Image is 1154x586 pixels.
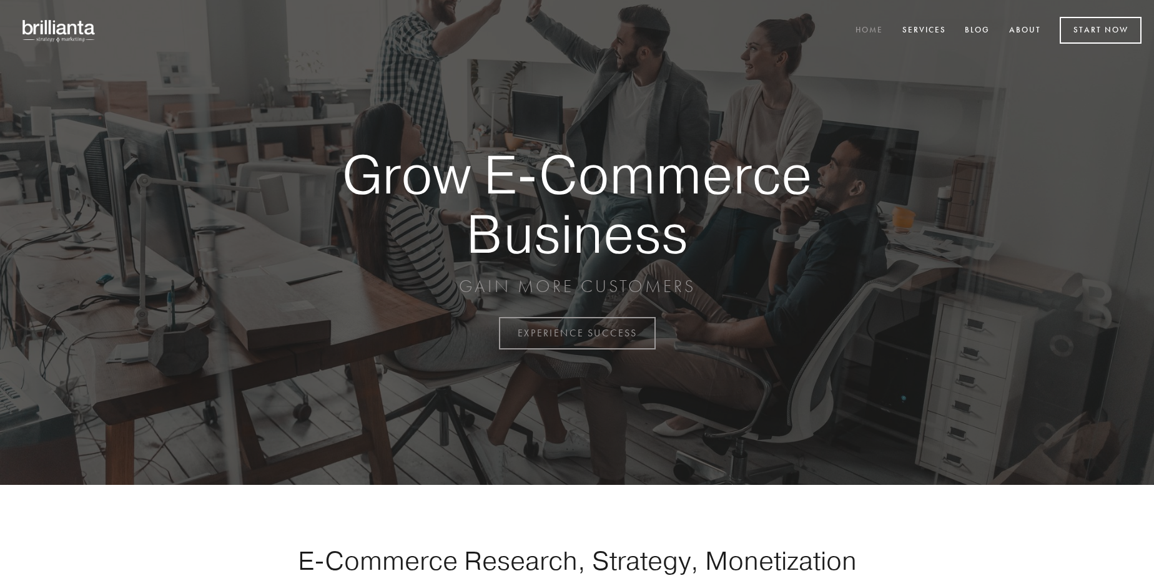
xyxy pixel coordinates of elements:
a: EXPERIENCE SUCCESS [499,317,656,349]
h1: E-Commerce Research, Strategy, Monetization [259,545,895,576]
strong: Grow E-Commerce Business [298,145,856,263]
p: GAIN MORE CUSTOMERS [298,275,856,298]
img: brillianta - research, strategy, marketing [12,12,106,49]
a: About [1001,21,1049,41]
a: Blog [957,21,998,41]
a: Start Now [1060,17,1142,44]
a: Services [894,21,954,41]
a: Home [847,21,891,41]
